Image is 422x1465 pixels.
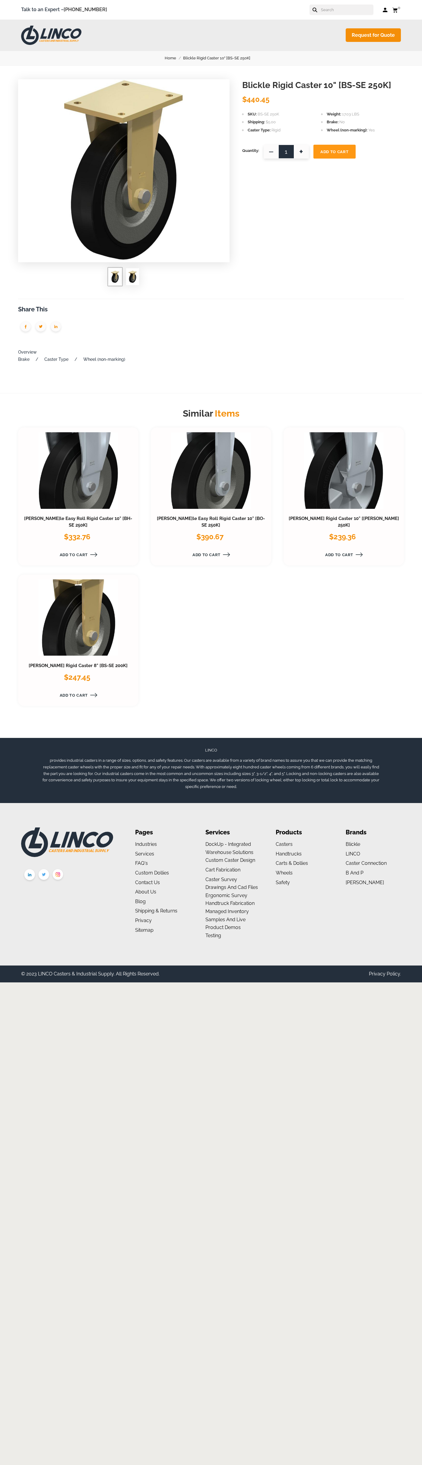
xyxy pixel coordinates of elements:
a: Shipping & Returns [135,908,177,914]
a: Add to Cart [288,549,390,561]
a: Services [135,851,154,857]
a: DockUp - Integrated Warehouse Solutions [205,841,253,855]
img: https://i.ibb.co/9YShn13/BS-SE-250-K-044115-jpg-breite500.jpg [64,79,184,260]
a: Add to Cart [156,549,257,561]
a: Industries [135,841,157,847]
span: Talk to an Expert – [21,6,107,14]
h3: Share This [18,305,404,314]
a: [PERSON_NAME] [346,880,384,885]
a: Carts & Dollies [276,860,308,866]
a: Sitemap [135,927,154,933]
span: Items [213,408,240,419]
h2: Similar [18,407,404,420]
span: Rigid [271,128,281,132]
a: Blickle [346,841,360,847]
img: https://i.ibb.co/9YShn13/BS-SE-250-K-044115-jpg-breite500.jpg [129,271,137,283]
img: group-1950.png [18,320,33,335]
h1: Blickle Rigid Caster 10" [BS-SE 250K] [242,79,404,92]
a: / [36,357,38,362]
a: Managed Inventory [205,909,249,914]
span: Quantity [242,145,259,157]
a: Request for Quote [346,28,401,42]
span: BS-SE 250K [258,112,279,116]
span: LINCO [205,748,217,752]
span: $247.45 [64,673,90,682]
span: Add To Cart [320,150,348,154]
a: Home [165,55,183,61]
span: + [294,145,309,159]
span: Add to Cart [325,553,353,557]
span: $239.36 [329,532,356,541]
img: twitter.png [37,868,51,883]
a: Drawings and Cad Files [205,884,258,890]
a: [PERSON_NAME]le Easy Roll Rigid Caster 10" [BO-SE 250K] [157,516,265,528]
span: No [339,120,345,124]
a: Blickle Rigid Caster 10" [BS-SE 250K] [183,55,257,61]
li: Products [276,827,331,837]
a: FAQ's [135,860,148,866]
a: Handtrucks [276,851,302,857]
a: B and P [346,870,363,876]
p: provides industrial casters in a range of sizes, options, and safety features. Our casters are av... [42,757,380,790]
span: SKU [248,112,257,116]
span: 17.03 LBS [342,112,359,116]
img: group-1951.png [48,320,63,335]
a: Cart Fabrication [205,867,240,873]
li: Services [205,827,261,837]
span: $332.76 [64,532,90,541]
span: Add to Cart [192,553,221,557]
a: Log in [382,7,388,13]
img: linkedin.png [23,868,37,883]
a: Safety [276,880,290,885]
span: Brake [327,120,338,124]
a: Privacy [135,918,152,923]
div: © 2023 LINCO Casters & Industrial Supply. All Rights Reserved. [21,970,160,978]
a: [PERSON_NAME]le Easy Roll Rigid Caster 10" [BH-SE 250K] [24,516,132,528]
a: Caster Type [44,357,68,362]
a: Handtruck Fabrication [205,900,255,906]
a: Privacy Policy. [369,971,401,977]
a: Testing [205,933,221,938]
img: LINCO CASTERS & INDUSTRIAL SUPPLY [21,26,81,45]
a: Custom Dollies [135,870,169,876]
img: LINCO CASTERS & INDUSTRIAL SUPPLY [21,827,113,857]
span: Add to Cart [60,693,88,698]
a: 0 [392,6,401,14]
span: $390.67 [196,532,224,541]
a: [PERSON_NAME] Rigid Caster 10" [[PERSON_NAME] 250K] [289,516,399,528]
span: $440.45 [242,95,269,104]
a: Blog [135,899,146,904]
a: Casters [276,841,293,847]
li: Pages [135,827,190,837]
a: Overview [18,350,37,354]
span: Yes [368,128,375,132]
a: / [75,357,77,362]
a: Add to Cart [23,549,125,561]
a: Ergonomic Survey [205,893,247,898]
a: Caster Connection [346,860,387,866]
span: Shipping [248,120,265,124]
li: Brands [346,827,401,837]
a: Add to Cart [23,689,125,701]
a: [PERSON_NAME] Rigid Caster 8" [BS-SE 200K] [29,663,128,668]
a: LINCO [346,851,360,857]
img: group-1949.png [33,320,48,335]
span: Add to Cart [60,553,88,557]
span: $5.00 [266,120,276,124]
span: 0 [398,5,400,10]
img: instagram.png [51,868,65,883]
a: Contact Us [135,880,160,885]
a: Wheel (non-marking) [83,357,125,362]
a: Brake [18,357,30,362]
a: About us [135,889,156,895]
span: Wheel (non-marking) [327,128,367,132]
input: Search [320,5,373,15]
a: Wheels [276,870,293,876]
button: Add To Cart [313,145,356,159]
span: Caster Type [248,128,271,132]
a: Caster Survey [205,877,237,882]
span: Weight [327,112,341,116]
a: Custom Caster Design [205,857,255,863]
span: — [264,145,279,159]
img: https://i.ibb.co/9YShn13/BS-SE-250-K-044115-jpg-breite500.jpg [111,271,119,283]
